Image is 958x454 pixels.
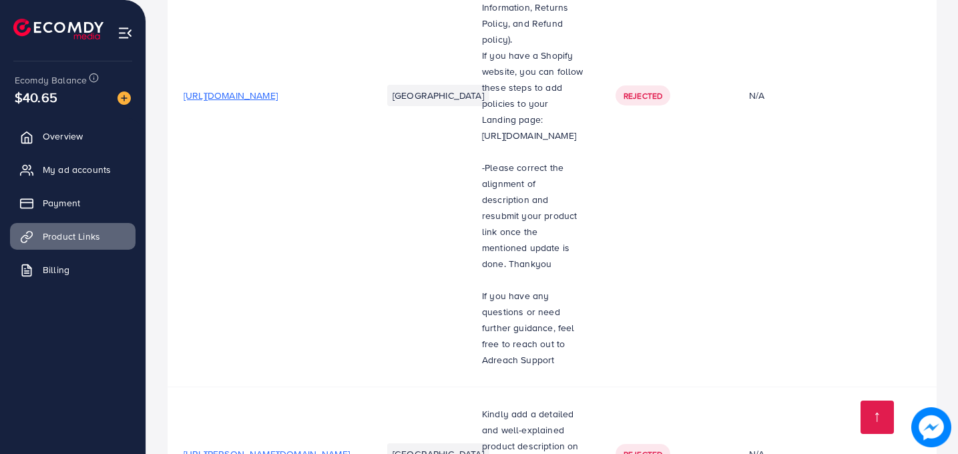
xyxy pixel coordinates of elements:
[482,47,583,111] p: If you have a Shopify website, you can follow these steps to add policies to your
[43,163,111,176] span: My ad accounts
[749,89,843,102] div: N/A
[10,156,136,183] a: My ad accounts
[10,190,136,216] a: Payment
[624,90,662,101] span: Rejected
[482,288,583,368] p: If you have any questions or need further guidance, feel free to reach out to Adreach Support
[117,25,133,41] img: menu
[43,196,80,210] span: Payment
[15,87,57,107] span: $40.65
[117,91,131,105] img: image
[482,111,583,128] p: Landing page:
[10,256,136,283] a: Billing
[911,407,951,447] img: image
[43,130,83,143] span: Overview
[184,89,278,102] span: [URL][DOMAIN_NAME]
[10,123,136,150] a: Overview
[43,263,69,276] span: Billing
[10,223,136,250] a: Product Links
[43,230,100,243] span: Product Links
[13,19,103,39] img: logo
[15,73,87,87] span: Ecomdy Balance
[387,85,489,106] li: [GEOGRAPHIC_DATA]
[482,160,583,272] p: -Please correct the alignment of description and resubmit your product link once the mentioned up...
[482,128,583,144] p: [URL][DOMAIN_NAME]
